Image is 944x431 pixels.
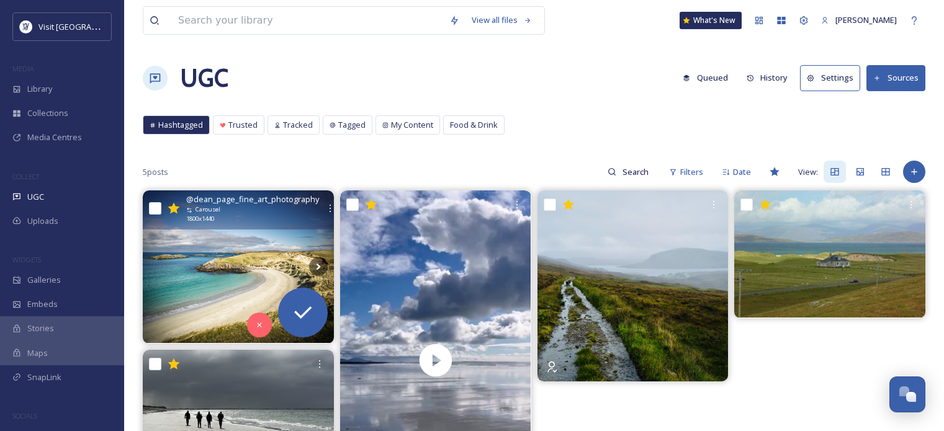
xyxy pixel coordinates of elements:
span: Uploads [27,215,58,227]
span: SnapLink [27,371,61,383]
span: Galleries [27,274,61,286]
img: 🌊 Tranquil Escape at Machair Cottage 🌊 Machair Cottage is a charming traditional croft-style hous... [734,190,925,318]
span: Library [27,83,52,95]
span: Date [733,166,751,178]
a: Settings [800,65,866,91]
span: 5 posts [143,166,168,178]
input: Search [616,159,657,184]
span: Visit [GEOGRAPHIC_DATA] [38,20,135,32]
span: Maps [27,347,48,359]
button: Settings [800,65,860,91]
span: SOCIALS [12,411,37,420]
span: View: [798,166,818,178]
span: Trusted [228,119,258,131]
input: Search your library [172,7,443,34]
span: Embeds [27,298,58,310]
a: What's New [680,12,742,29]
a: History [740,66,801,90]
span: Tracked [283,119,313,131]
button: Open Chat [889,376,925,412]
span: Food & Drink [450,119,498,131]
span: [PERSON_NAME] [835,14,897,25]
span: WIDGETS [12,255,41,264]
span: Media Centres [27,131,82,143]
span: Collections [27,107,68,119]
span: MEDIA [12,64,34,73]
span: COLLECT [12,172,39,181]
a: View all files [465,8,538,32]
a: UGC [180,60,228,97]
span: Stories [27,322,54,334]
img: Untitled%20design%20%2897%29.png [20,20,32,33]
span: UGC [27,191,44,203]
a: Queued [677,66,740,90]
span: 1800 x 1440 [186,215,214,223]
img: Eilean Shìphoirt looming out of the mist ….. #anotherescape #wildplaces #visitouterhebrides #mini... [537,190,729,381]
img: Carnish Beach, Carnish, Outer Hebrides, Scotland A beautiful small cove beach with grassy sand du... [143,190,334,343]
a: [PERSON_NAME] [815,8,903,32]
span: Tagged [338,119,366,131]
button: Sources [866,65,925,91]
span: My Content [391,119,433,131]
span: Filters [680,166,703,178]
button: Queued [677,66,734,90]
span: Hashtagged [158,119,203,131]
button: History [740,66,794,90]
span: @ dean_page_fine_art_photography [186,193,319,205]
span: Carousel [196,205,220,214]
